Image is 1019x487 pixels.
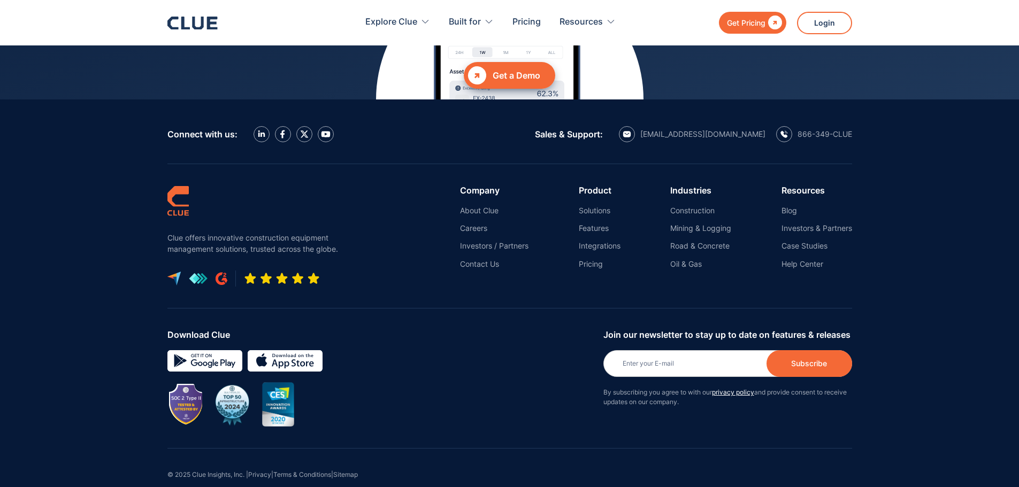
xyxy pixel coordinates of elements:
[460,241,528,251] a: Investors / Partners
[365,5,417,39] div: Explore Clue
[167,185,189,216] img: clue logo simple
[535,129,603,139] div: Sales & Support:
[300,130,309,138] img: X icon twitter
[167,350,242,372] img: Google simple icon
[560,5,603,39] div: Resources
[210,383,254,427] img: BuiltWorlds Top 50 Infrastructure 2024 award badge with
[619,126,765,142] a: email icon[EMAIL_ADDRESS][DOMAIN_NAME]
[670,206,731,215] a: Construction
[248,350,323,372] img: download on the App store
[167,232,344,254] p: Clue offers innovative construction equipment management solutions, trusted across the globe.
[782,223,852,233] a: Investors & Partners
[798,129,852,139] div: 866-349-CLUE
[244,272,320,285] img: Five-star rating icon
[712,388,754,396] a: privacy policy
[449,5,481,39] div: Built for
[579,185,620,195] div: Product
[670,185,731,195] div: Industries
[797,12,852,34] a: Login
[780,130,788,138] img: calling icon
[258,130,265,137] img: LinkedIn icon
[167,330,595,339] div: Download Clue
[333,470,358,478] a: Sitemap
[579,259,620,269] a: Pricing
[782,206,852,215] a: Blog
[719,12,786,34] a: Get Pricing
[782,241,852,251] a: Case Studies
[579,206,620,215] a: Solutions
[189,273,208,284] img: get app logo
[460,259,528,269] a: Contact Us
[579,241,620,251] a: Integrations
[280,130,285,138] img: facebook icon
[603,388,852,407] p: By subscribing you agree to with our and provide consent to receive updates on our company.
[464,62,555,89] a: Get a Demo
[767,350,852,377] input: Subscribe
[603,330,852,339] div: Join our newsletter to stay up to date on features & releases
[460,185,528,195] div: Company
[167,272,181,285] img: capterra logo icon
[579,223,620,233] a: Features
[216,272,227,285] img: G2 review platform icon
[776,126,852,142] a: calling icon866-349-CLUE
[765,16,782,29] div: 
[460,223,528,233] a: Careers
[603,350,852,377] input: Enter your E-mail
[826,337,1019,487] iframe: Chat Widget
[727,16,765,29] div: Get Pricing
[512,5,541,39] a: Pricing
[449,5,494,39] div: Built for
[560,5,616,39] div: Resources
[321,131,331,137] img: YouTube Icon
[248,470,271,478] a: Privacy
[493,69,551,82] div: Get a Demo
[603,330,852,418] form: Newsletter
[623,131,631,137] img: email icon
[640,129,765,139] div: [EMAIL_ADDRESS][DOMAIN_NAME]
[670,223,731,233] a: Mining & Logging
[167,129,237,139] div: Connect with us:
[170,385,202,424] img: Image showing SOC 2 TYPE II badge for CLUE
[460,206,528,215] a: About Clue
[782,185,852,195] div: Resources
[365,5,430,39] div: Explore Clue
[273,470,331,478] a: Terms & Conditions
[262,382,294,427] img: CES innovation award 2020 image
[670,259,731,269] a: Oil & Gas
[782,259,852,269] a: Help Center
[468,66,486,84] div: 
[670,241,731,251] a: Road & Concrete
